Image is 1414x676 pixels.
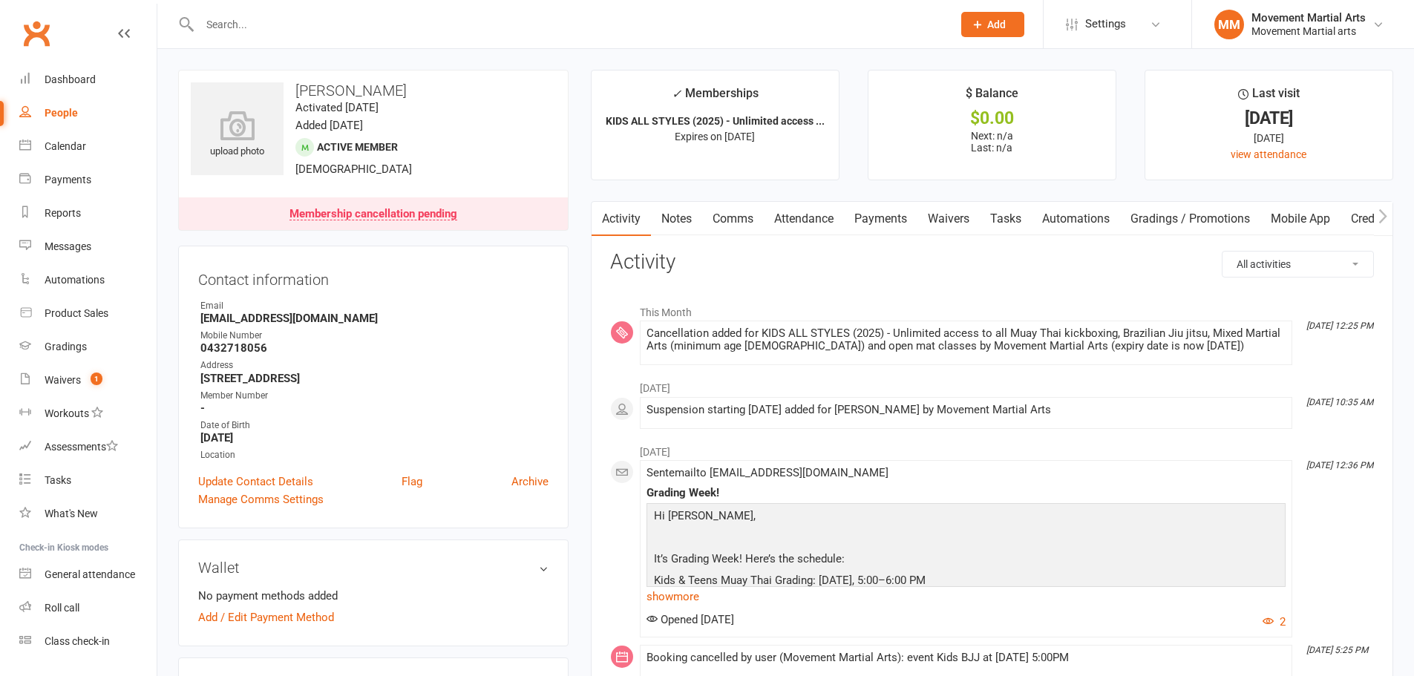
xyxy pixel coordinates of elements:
span: Settings [1085,7,1126,41]
div: Class check-in [45,635,110,647]
strong: [STREET_ADDRESS] [200,372,549,385]
span: Sent email to [EMAIL_ADDRESS][DOMAIN_NAME] [647,466,888,479]
h3: Activity [610,251,1374,274]
a: Mobile App [1260,202,1341,236]
a: Payments [19,163,157,197]
div: Email [200,299,549,313]
p: Hi [PERSON_NAME], [650,507,1282,528]
a: Activity [592,202,651,236]
a: Notes [651,202,702,236]
span: Expires on [DATE] [675,131,755,142]
a: General attendance kiosk mode [19,558,157,591]
div: Booking cancelled by user (Movement Martial Arts): event Kids BJJ at [DATE] 5:00PM [647,652,1286,664]
div: Dashboard [45,73,96,85]
li: This Month [610,297,1374,321]
a: Payments [844,202,917,236]
a: People [19,96,157,130]
strong: - [200,401,549,415]
div: Member Number [200,389,549,403]
div: Date of Birth [200,419,549,433]
a: Gradings [19,330,157,364]
button: Add [961,12,1024,37]
span: Add [987,19,1006,30]
i: [DATE] 12:25 PM [1306,321,1373,331]
a: Product Sales [19,297,157,330]
a: What's New [19,497,157,531]
a: Manage Comms Settings [198,490,324,508]
span: Active member [317,141,398,153]
h3: [PERSON_NAME] [191,82,556,99]
strong: KIDS ALL STYLES (2025) - Unlimited access ... [606,115,825,127]
a: Clubworx [18,15,55,52]
h3: Wallet [198,559,549,576]
strong: [EMAIL_ADDRESS][DOMAIN_NAME] [200,312,549,325]
strong: 0432718056 [200,341,549,355]
time: Added [DATE] [295,119,363,132]
a: Attendance [764,202,844,236]
li: [DATE] [610,373,1374,396]
i: [DATE] 12:36 PM [1306,460,1373,470]
a: Dashboard [19,63,157,96]
div: What's New [45,508,98,519]
a: Comms [702,202,764,236]
a: Add / Edit Payment Method [198,608,334,626]
div: Tasks [45,474,71,486]
li: [DATE] [610,436,1374,460]
span: 1 [91,373,102,385]
div: Product Sales [45,307,108,319]
input: Search... [195,14,942,35]
i: [DATE] 5:25 PM [1306,645,1368,655]
div: People [45,107,78,119]
p: Kids & Teens Muay Thai Grading: [DATE], 5:00–6:00 PM [650,571,1282,593]
a: Assessments [19,430,157,464]
div: Assessments [45,441,118,453]
a: show more [647,586,1286,607]
a: Update Contact Details [198,473,313,490]
a: Flag [402,473,422,490]
a: Tasks [19,464,157,497]
p: Next: n/a Last: n/a [882,130,1102,154]
div: $ Balance [966,84,1018,111]
a: Automations [1032,202,1120,236]
div: Calendar [45,140,86,152]
a: Workouts [19,397,157,430]
a: Tasks [980,202,1032,236]
li: No payment methods added [198,587,549,605]
span: Opened [DATE] [647,613,734,626]
a: Reports [19,197,157,230]
a: Calendar [19,130,157,163]
div: General attendance [45,568,135,580]
h3: Contact information [198,266,549,288]
div: Membership cancellation pending [289,209,457,220]
div: Reports [45,207,81,219]
strong: [DATE] [200,431,549,444]
div: Automations [45,274,105,286]
div: [DATE] [1159,111,1379,126]
i: [DATE] 10:35 AM [1306,397,1373,407]
div: Payments [45,174,91,186]
div: upload photo [191,111,284,160]
a: Class kiosk mode [19,625,157,658]
a: Gradings / Promotions [1120,202,1260,236]
div: Roll call [45,602,79,614]
div: Cancellation added for KIDS ALL STYLES (2025) - Unlimited access to all Muay Thai kickboxing, Bra... [647,327,1286,352]
span: [DEMOGRAPHIC_DATA] [295,163,412,176]
a: Waivers [917,202,980,236]
div: MM [1214,10,1244,39]
div: Gradings [45,341,87,352]
div: Address [200,358,549,373]
div: Last visit [1238,84,1300,111]
div: Memberships [672,84,759,111]
a: view attendance [1231,148,1306,160]
div: Suspension starting [DATE] added for [PERSON_NAME] by Movement Martial Arts [647,404,1286,416]
a: Archive [511,473,549,490]
a: Messages [19,230,157,263]
div: Movement Martial Arts [1251,11,1366,24]
div: Messages [45,240,91,252]
div: Mobile Number [200,329,549,343]
a: Waivers 1 [19,364,157,397]
div: Movement Martial arts [1251,24,1366,38]
div: Workouts [45,407,89,419]
time: Activated [DATE] [295,101,379,114]
div: Waivers [45,374,81,386]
